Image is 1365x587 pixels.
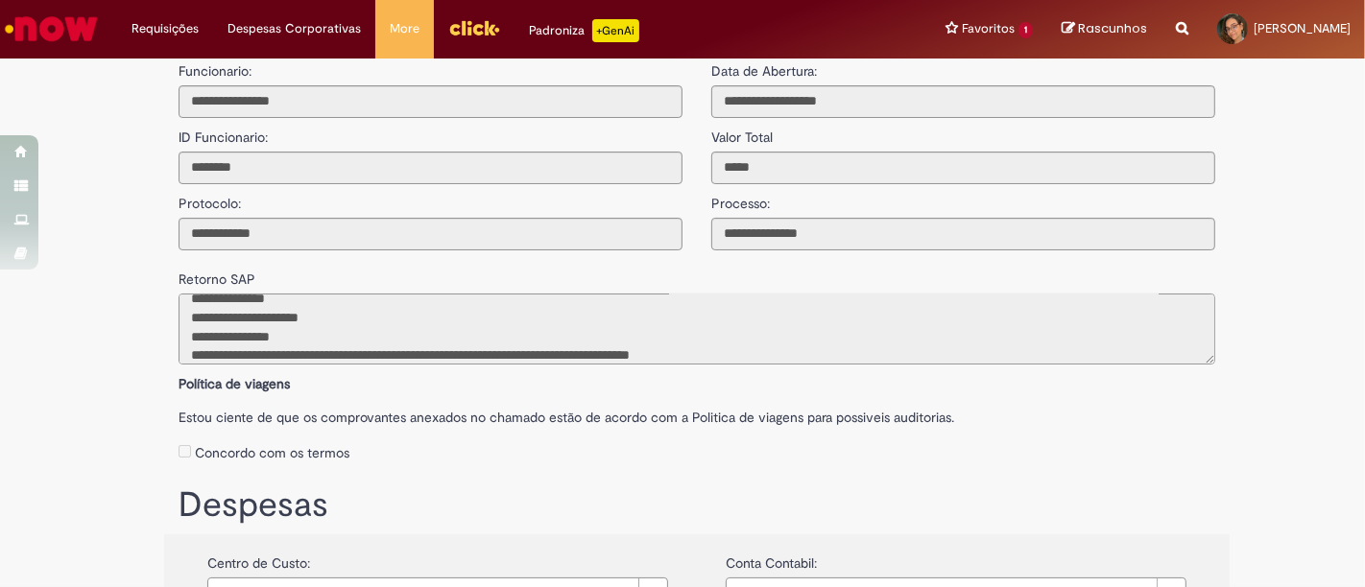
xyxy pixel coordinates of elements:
label: Processo: [711,184,770,213]
span: Despesas Corporativas [227,19,361,38]
label: Data de Abertura: [711,61,817,81]
img: click_logo_yellow_360x200.png [448,13,500,42]
p: +GenAi [592,19,639,42]
span: Rascunhos [1078,19,1147,37]
label: Protocolo: [179,184,241,213]
label: Concordo com os termos [195,443,349,462]
span: [PERSON_NAME] [1254,20,1351,36]
span: Favoritos [962,19,1015,38]
label: Valor Total [711,118,773,147]
div: Padroniza [529,19,639,42]
span: Requisições [132,19,199,38]
label: ID Funcionario: [179,118,268,147]
b: Política de viagens [179,375,290,392]
a: Rascunhos [1062,20,1147,38]
label: Conta Contabil: [726,544,817,573]
label: Funcionario: [179,61,251,81]
label: Retorno SAP [179,260,255,289]
label: Centro de Custo: [207,544,310,573]
img: ServiceNow [2,10,101,48]
label: Estou ciente de que os comprovantes anexados no chamado estão de acordo com a Politica de viagens... [179,398,1215,427]
h1: Despesas [179,486,1215,525]
span: More [390,19,419,38]
span: 1 [1018,22,1033,38]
